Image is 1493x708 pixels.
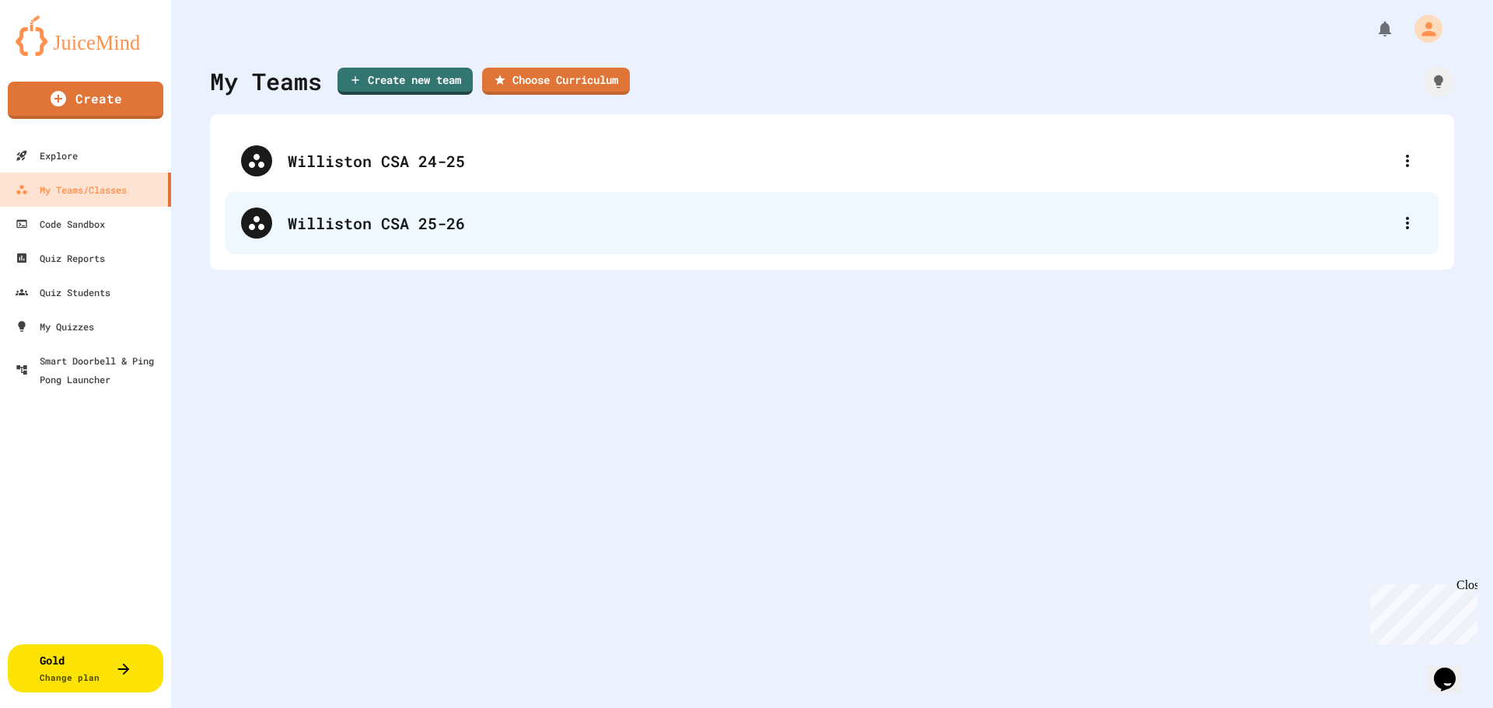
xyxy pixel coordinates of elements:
div: Williston CSA 25-26 [288,211,1392,235]
a: Choose Curriculum [482,68,630,95]
span: Change plan [40,671,100,683]
div: Quiz Students [16,283,110,302]
div: Chat with us now!Close [6,6,107,99]
div: My Teams/Classes [16,180,127,199]
a: Create new team [337,68,473,95]
img: logo-orange.svg [16,16,156,56]
iframe: chat widget [1428,646,1477,692]
iframe: chat widget [1364,578,1477,644]
button: GoldChange plan [8,644,163,692]
div: Williston CSA 24-25 [288,149,1392,173]
div: Explore [16,146,78,165]
div: Smart Doorbell & Ping Pong Launcher [16,351,165,389]
a: Create [8,82,163,119]
div: Quiz Reports [16,249,105,267]
div: Williston CSA 25-26 [226,192,1439,254]
div: My Teams [210,64,322,99]
div: How it works [1423,66,1454,97]
div: Code Sandbox [16,214,105,233]
div: My Quizzes [16,317,94,336]
div: My Account [1398,11,1446,47]
div: Gold [40,652,100,685]
div: Williston CSA 24-25 [226,130,1439,192]
div: My Notifications [1347,16,1398,42]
